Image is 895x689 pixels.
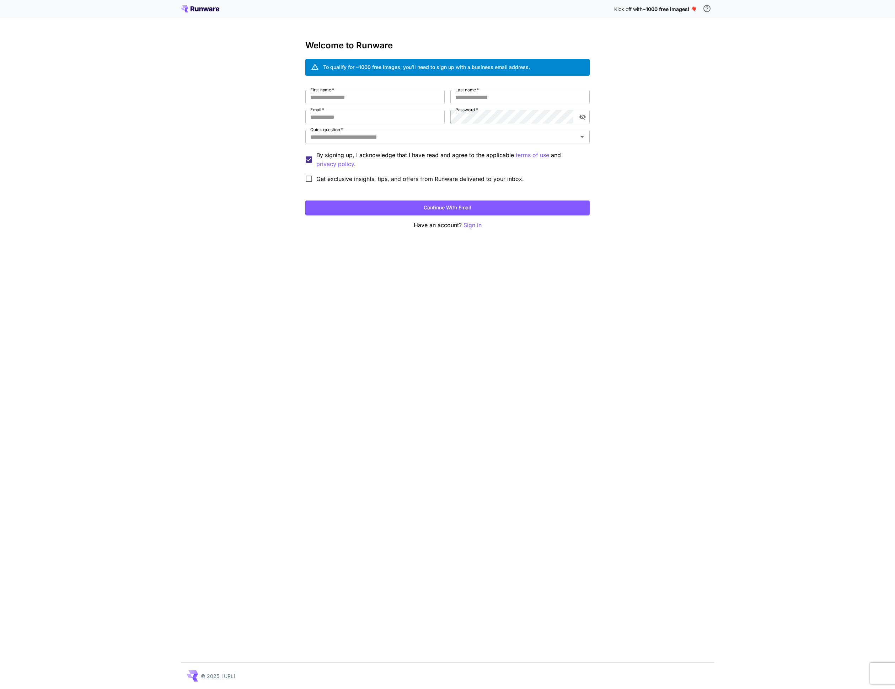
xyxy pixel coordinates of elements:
[316,160,356,169] button: By signing up, I acknowledge that I have read and agree to the applicable terms of use and
[323,63,530,71] div: To qualify for ~1000 free images, you’ll need to sign up with a business email address.
[310,127,343,133] label: Quick question
[455,87,479,93] label: Last name
[316,151,584,169] p: By signing up, I acknowledge that I have read and agree to the applicable and
[463,221,482,230] button: Sign in
[577,132,587,142] button: Open
[305,201,590,215] button: Continue with email
[316,175,524,183] span: Get exclusive insights, tips, and offers from Runware delivered to your inbox.
[643,6,697,12] span: ~1000 free images! 🎈
[614,6,643,12] span: Kick off with
[310,87,334,93] label: First name
[576,111,589,123] button: toggle password visibility
[700,1,714,16] button: In order to qualify for free credit, you need to sign up with a business email address and click ...
[201,672,235,680] p: © 2025, [URL]
[316,160,356,169] p: privacy policy.
[516,151,549,160] button: By signing up, I acknowledge that I have read and agree to the applicable and privacy policy.
[516,151,549,160] p: terms of use
[305,41,590,50] h3: Welcome to Runware
[455,107,478,113] label: Password
[305,221,590,230] p: Have an account?
[310,107,324,113] label: Email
